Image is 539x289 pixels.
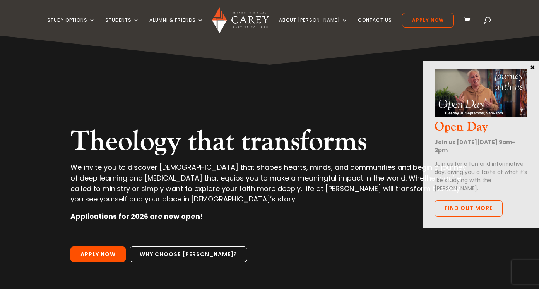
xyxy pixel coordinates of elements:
[435,110,527,119] a: Open Day Oct 2025
[70,162,469,211] p: We invite you to discover [DEMOGRAPHIC_DATA] that shapes hearts, minds, and communities and begin...
[47,17,95,36] a: Study Options
[70,212,203,221] strong: Applications for 2026 are now open!
[529,64,536,71] button: Close
[435,200,503,217] a: Find out more
[70,125,469,162] h2: Theology that transforms
[212,7,269,33] img: Carey Baptist College
[435,120,527,138] h3: Open Day
[130,246,247,263] a: Why choose [PERSON_NAME]?
[149,17,204,36] a: Alumni & Friends
[105,17,139,36] a: Students
[279,17,348,36] a: About [PERSON_NAME]
[358,17,392,36] a: Contact Us
[435,160,527,193] p: Join us for a fun and informative day, giving you a taste of what it’s like studying with the [PE...
[435,69,527,117] img: Open Day Oct 2025
[70,246,126,263] a: Apply Now
[435,138,515,154] strong: Join us [DATE][DATE] 9am-3pm
[402,13,454,28] a: Apply Now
